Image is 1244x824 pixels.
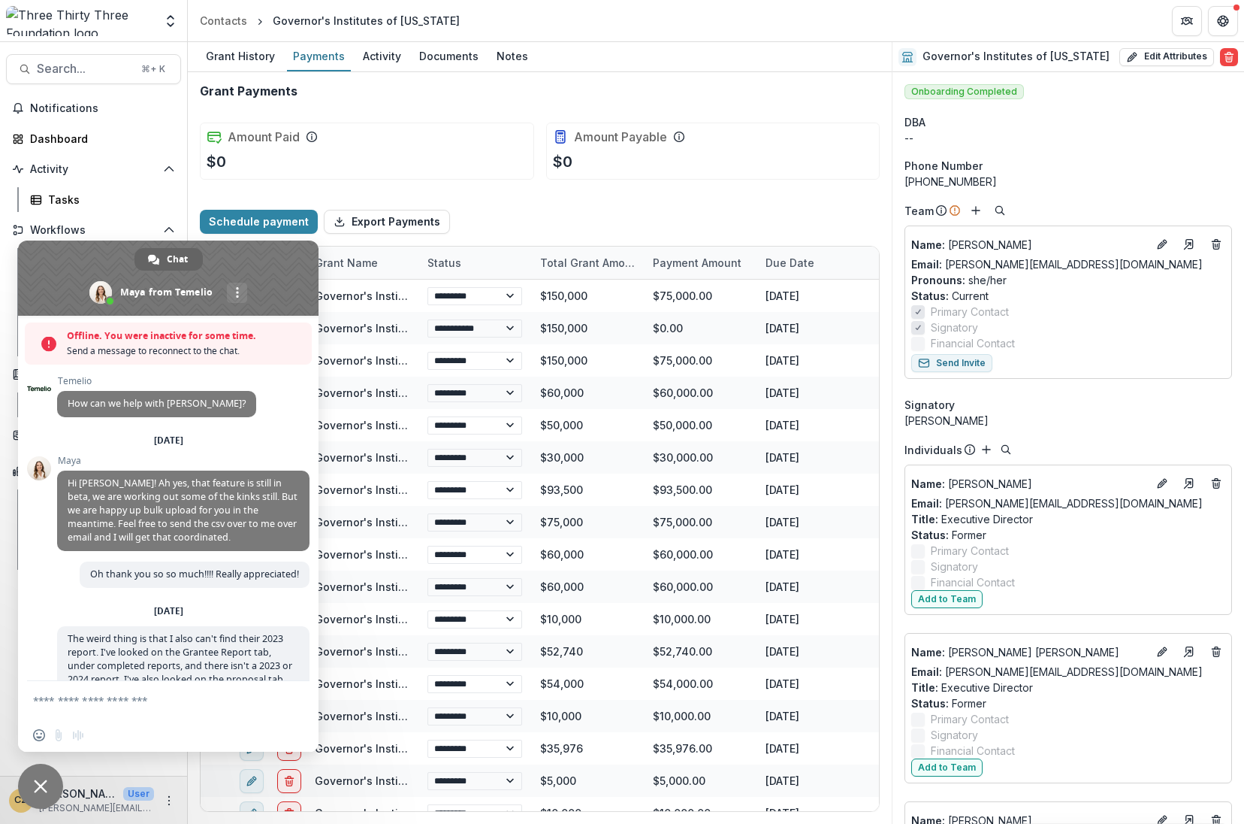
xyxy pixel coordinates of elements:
div: $10,000 [531,603,644,635]
div: $35,976.00 [644,732,756,765]
button: Search [991,201,1009,220]
button: Edit [1153,474,1171,492]
button: Notifications [6,96,181,120]
div: $60,000 [531,377,644,409]
div: Total Grant Amount [531,247,644,279]
div: ⌘ + K [138,61,168,77]
div: $50,000 [531,409,644,441]
div: [DATE] [756,603,869,635]
div: $30,000.00 [644,441,756,474]
a: Tasks [24,187,181,212]
button: Open Contacts [6,423,181,447]
button: Deletes [1207,643,1225,661]
span: Oh thank you so so much!!!! Really appreciated! [90,568,299,580]
div: [DATE] [756,506,869,538]
div: $75,000 [531,506,644,538]
div: Total [878,514,905,530]
div: Total [878,417,905,433]
div: [DATE] [756,765,869,797]
div: Grant History [200,45,281,67]
div: $93,500 [531,474,644,506]
div: $60,000 [531,538,644,571]
div: $10,000 [531,700,644,732]
span: Workflows [30,224,157,237]
button: Add [977,441,995,459]
span: Activity [30,163,157,176]
p: [PERSON_NAME][EMAIL_ADDRESS][DOMAIN_NAME] [39,801,154,815]
button: Open Activity [6,157,181,181]
button: Search [997,441,1015,459]
p: Former [911,695,1225,711]
a: Activity [357,42,407,71]
div: $5,000 [531,765,644,797]
p: she/her [911,272,1225,288]
a: Notes [491,42,534,71]
p: User [123,787,154,801]
button: Get Help [1208,6,1238,36]
button: Send Invite [911,354,992,372]
span: Title : [911,681,938,694]
div: Total [878,741,905,756]
span: Email: [911,497,942,510]
a: Name: [PERSON_NAME] [911,237,1147,253]
nav: breadcrumb [194,10,466,32]
div: Total [878,773,905,789]
div: Payment Amount [644,255,750,271]
a: Governor's Institutes of [US_STATE] -Grant - [DATE] [315,774,584,787]
div: Status [418,247,531,279]
div: Notes [491,45,534,67]
a: Contacts [194,10,253,32]
div: Grant Name [306,247,418,279]
button: edit [240,769,264,793]
p: [PERSON_NAME] [911,476,1147,492]
span: Name : [911,646,945,659]
div: $54,000.00 [644,668,756,700]
div: Total [878,611,905,627]
button: Deletes [1207,474,1225,492]
button: Edit [1153,235,1171,253]
p: Current [911,288,1225,304]
span: Signatory [904,397,955,413]
div: Activity [357,45,407,67]
div: Contacts [200,13,247,29]
span: Status : [911,529,949,541]
span: Temelio [57,376,256,386]
div: Due Date [756,255,823,271]
div: Budget Category [869,255,976,271]
div: [DATE] [756,409,869,441]
div: $30,000 [531,441,644,474]
div: Total [878,644,905,659]
div: Total [878,385,905,401]
div: Total [878,708,905,724]
button: Add to Team [911,759,983,777]
a: Payments [287,42,351,71]
button: More [160,792,178,810]
a: Documents [413,42,485,71]
span: Financial Contact [931,335,1015,351]
div: $10,000.00 [644,603,756,635]
div: Total [878,288,905,304]
div: $52,740 [531,635,644,668]
a: Email: [PERSON_NAME][EMAIL_ADDRESS][DOMAIN_NAME] [911,495,1203,511]
div: [DATE] [756,344,869,377]
span: Search... [37,62,132,76]
div: $10,000.00 [644,700,756,732]
div: Total [878,482,905,498]
div: $54,000 [531,668,644,700]
a: Go to contact [1177,232,1201,256]
div: Budget Category [869,247,982,279]
div: $150,000 [531,280,644,312]
div: $52,740.00 [644,635,756,668]
button: Partners [1172,6,1202,36]
button: Add [967,201,985,220]
span: Offline. You were inactive for some time. [67,329,304,344]
h2: Amount Payable [574,130,667,144]
div: Documents [413,45,485,67]
div: $60,000.00 [644,377,756,409]
span: The weird thing is that I also can't find their 2023 report. I've looked on the Grantee Report ta... [68,632,292,699]
button: Schedule payment [200,210,318,234]
div: Payment Amount [644,247,756,279]
div: $5,000.00 [644,765,756,797]
p: Executive Director [911,680,1225,695]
